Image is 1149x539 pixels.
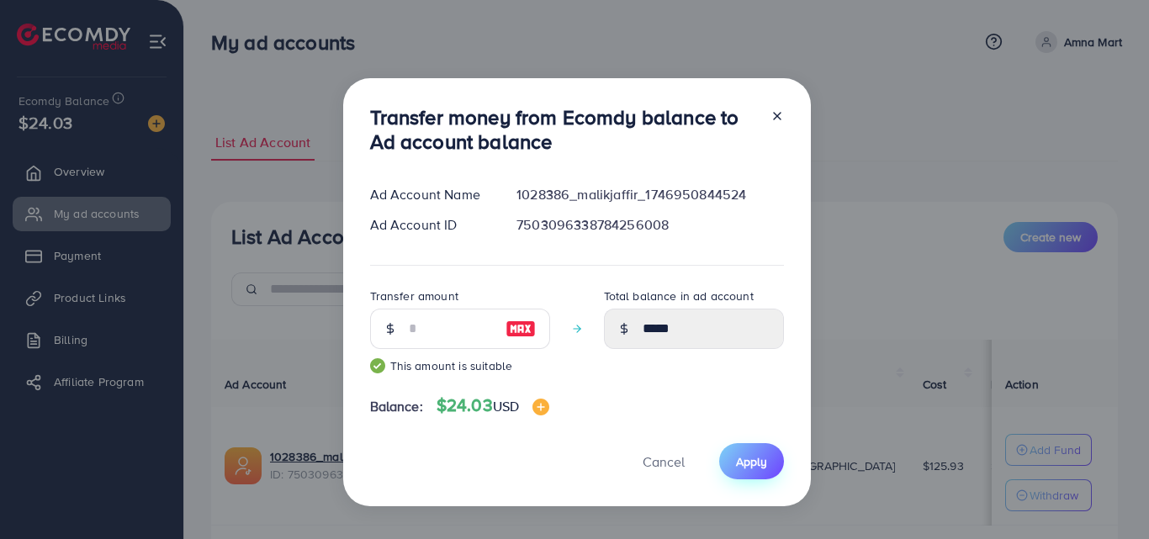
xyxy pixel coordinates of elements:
button: Cancel [622,443,706,479]
button: Apply [719,443,784,479]
span: USD [493,397,519,415]
label: Total balance in ad account [604,288,754,304]
img: image [532,399,549,415]
div: Ad Account Name [357,185,504,204]
h3: Transfer money from Ecomdy balance to Ad account balance [370,105,757,154]
div: 1028386_malikjaffir_1746950844524 [503,185,797,204]
span: Apply [736,453,767,470]
span: Cancel [643,452,685,471]
div: Ad Account ID [357,215,504,235]
div: 7503096338784256008 [503,215,797,235]
small: This amount is suitable [370,357,550,374]
img: guide [370,358,385,373]
img: image [506,319,536,339]
label: Transfer amount [370,288,458,304]
iframe: Chat [1078,463,1136,526]
span: Balance: [370,397,423,416]
h4: $24.03 [437,395,549,416]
